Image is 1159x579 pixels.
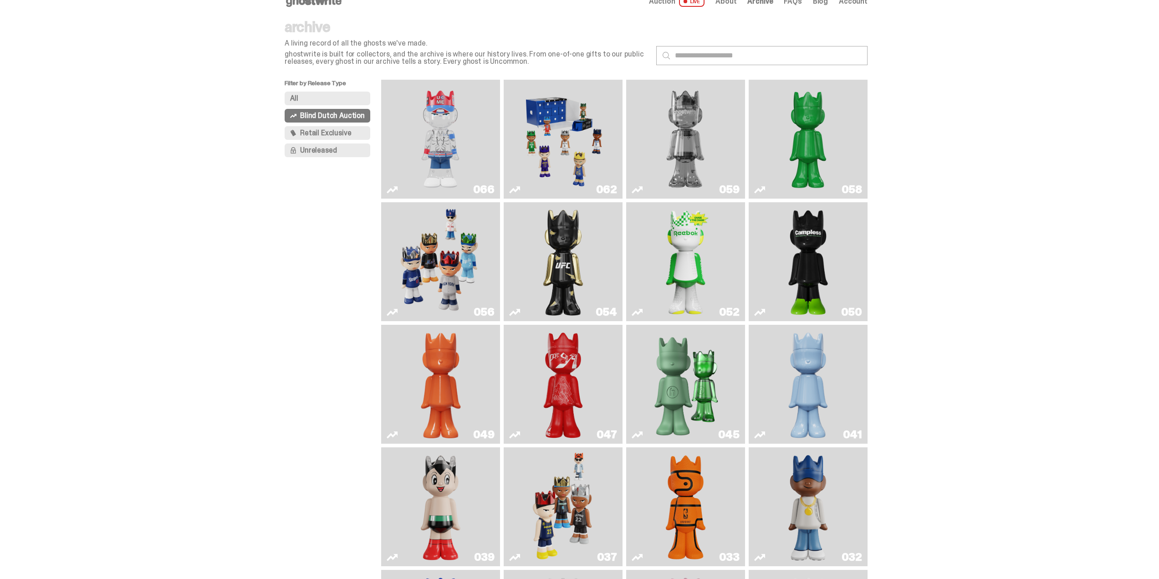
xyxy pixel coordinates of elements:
[784,328,832,440] img: Schrödinger's ghost: Winter Blue
[290,95,298,102] span: All
[509,206,617,318] a: Ruby
[754,83,862,195] a: Schrödinger's ghost: Sunday Green
[719,184,740,195] div: 059
[285,80,381,92] p: Filter by Release Type
[285,126,370,140] button: Retail Exclusive
[300,147,337,154] span: Unreleased
[285,40,649,47] p: A living record of all the ghosts we've made.
[632,83,740,195] a: Two
[285,92,370,105] button: All
[474,552,495,563] div: 039
[473,429,495,440] div: 049
[387,451,495,563] a: Astro Boy
[763,83,853,195] img: Schrödinger's ghost: Sunday Green
[719,307,740,318] div: 052
[647,328,724,440] img: Present
[285,143,370,157] button: Unreleased
[417,328,465,440] img: Schrödinger's ghost: Orange Vibe
[842,184,862,195] div: 058
[518,83,608,195] img: Game Face (2025)
[473,184,495,195] div: 066
[597,429,617,440] div: 047
[662,451,710,563] img: Game Ball
[632,206,740,318] a: Court Victory
[632,328,740,440] a: Present
[754,206,862,318] a: Campless
[539,206,587,318] img: Ruby
[300,112,365,119] span: Blind Dutch Auction
[396,83,485,195] img: You Can't See Me
[754,451,862,563] a: Swingman
[843,429,862,440] div: 041
[719,552,740,563] div: 033
[396,206,485,318] img: Game Face (2025)
[596,307,617,318] div: 054
[641,83,730,195] img: Two
[474,307,495,318] div: 056
[597,552,617,563] div: 037
[285,20,649,34] p: archive
[387,83,495,195] a: You Can't See Me
[387,328,495,440] a: Schrödinger's ghost: Orange Vibe
[754,328,862,440] a: Schrödinger's ghost: Winter Blue
[417,451,465,563] img: Astro Boy
[509,451,617,563] a: Game Face (2024)
[285,109,370,123] button: Blind Dutch Auction
[387,206,495,318] a: Game Face (2025)
[842,552,862,563] div: 032
[662,206,710,318] img: Court Victory
[532,451,595,563] img: Game Face (2024)
[539,328,587,440] img: Skip
[509,328,617,440] a: Skip
[632,451,740,563] a: Game Ball
[300,129,351,137] span: Retail Exclusive
[596,184,617,195] div: 062
[784,206,832,318] img: Campless
[841,307,862,318] div: 050
[718,429,740,440] div: 045
[509,83,617,195] a: Game Face (2025)
[777,451,840,563] img: Swingman
[285,51,649,65] p: ghostwrite is built for collectors, and the archive is where our history lives. From one-of-one g...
